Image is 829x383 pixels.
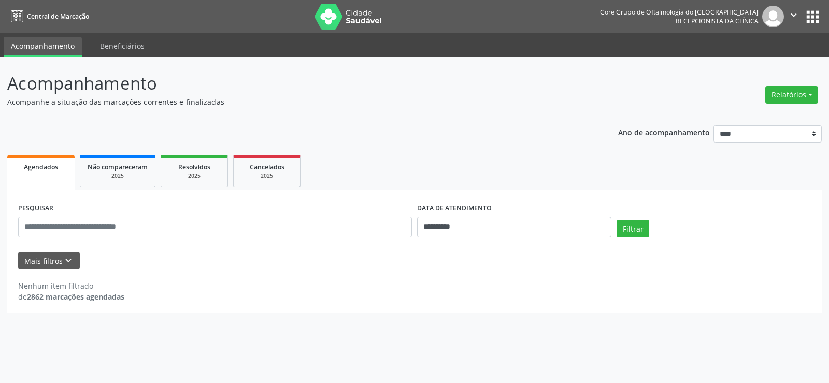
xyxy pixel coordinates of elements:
[18,291,124,302] div: de
[93,37,152,55] a: Beneficiários
[617,220,649,237] button: Filtrar
[24,163,58,172] span: Agendados
[7,96,577,107] p: Acompanhe a situação das marcações correntes e finalizadas
[762,6,784,27] img: img
[88,172,148,180] div: 2025
[7,8,89,25] a: Central de Marcação
[27,292,124,302] strong: 2862 marcações agendadas
[88,163,148,172] span: Não compareceram
[18,201,53,217] label: PESQUISAR
[600,8,759,17] div: Gore Grupo de Oftalmologia do [GEOGRAPHIC_DATA]
[250,163,284,172] span: Cancelados
[784,6,804,27] button: 
[168,172,220,180] div: 2025
[618,125,710,138] p: Ano de acompanhamento
[27,12,89,21] span: Central de Marcação
[804,8,822,26] button: apps
[765,86,818,104] button: Relatórios
[7,70,577,96] p: Acompanhamento
[63,255,74,266] i: keyboard_arrow_down
[18,252,80,270] button: Mais filtroskeyboard_arrow_down
[788,9,799,21] i: 
[4,37,82,57] a: Acompanhamento
[417,201,492,217] label: DATA DE ATENDIMENTO
[18,280,124,291] div: Nenhum item filtrado
[676,17,759,25] span: Recepcionista da clínica
[178,163,210,172] span: Resolvidos
[241,172,293,180] div: 2025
